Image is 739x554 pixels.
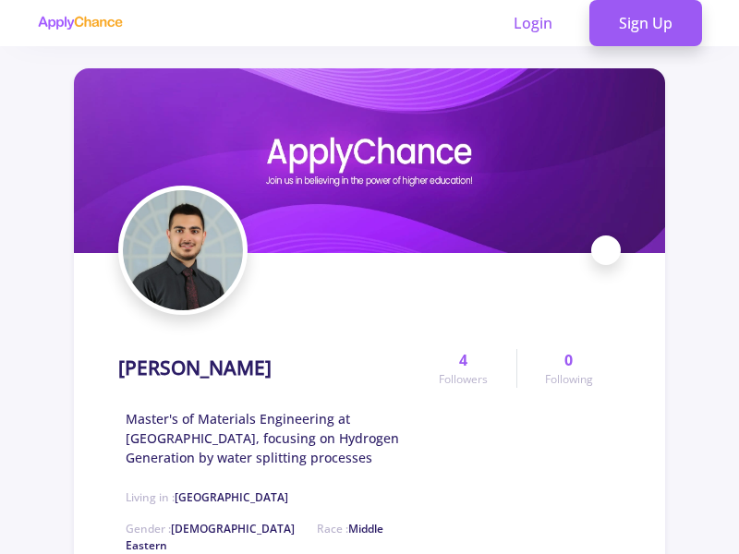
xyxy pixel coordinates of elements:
span: [GEOGRAPHIC_DATA] [175,489,288,505]
span: Middle Eastern [126,521,383,553]
img: applychance logo text only [37,16,123,30]
span: Living in : [126,489,288,505]
span: 4 [459,349,467,371]
a: 4Followers [411,349,515,388]
span: Followers [439,371,488,388]
span: Master's of Materials Engineering at [GEOGRAPHIC_DATA], focusing on Hydrogen Generation by water ... [126,409,411,467]
span: 0 [564,349,573,371]
img: Parsa Borhanicover image [74,68,665,253]
img: Parsa Borhaniavatar [123,190,243,310]
span: [DEMOGRAPHIC_DATA] [171,521,295,536]
span: Following [545,371,593,388]
span: Gender : [126,521,295,536]
h1: [PERSON_NAME] [118,356,272,379]
a: 0Following [516,349,621,388]
span: Race : [126,521,383,553]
